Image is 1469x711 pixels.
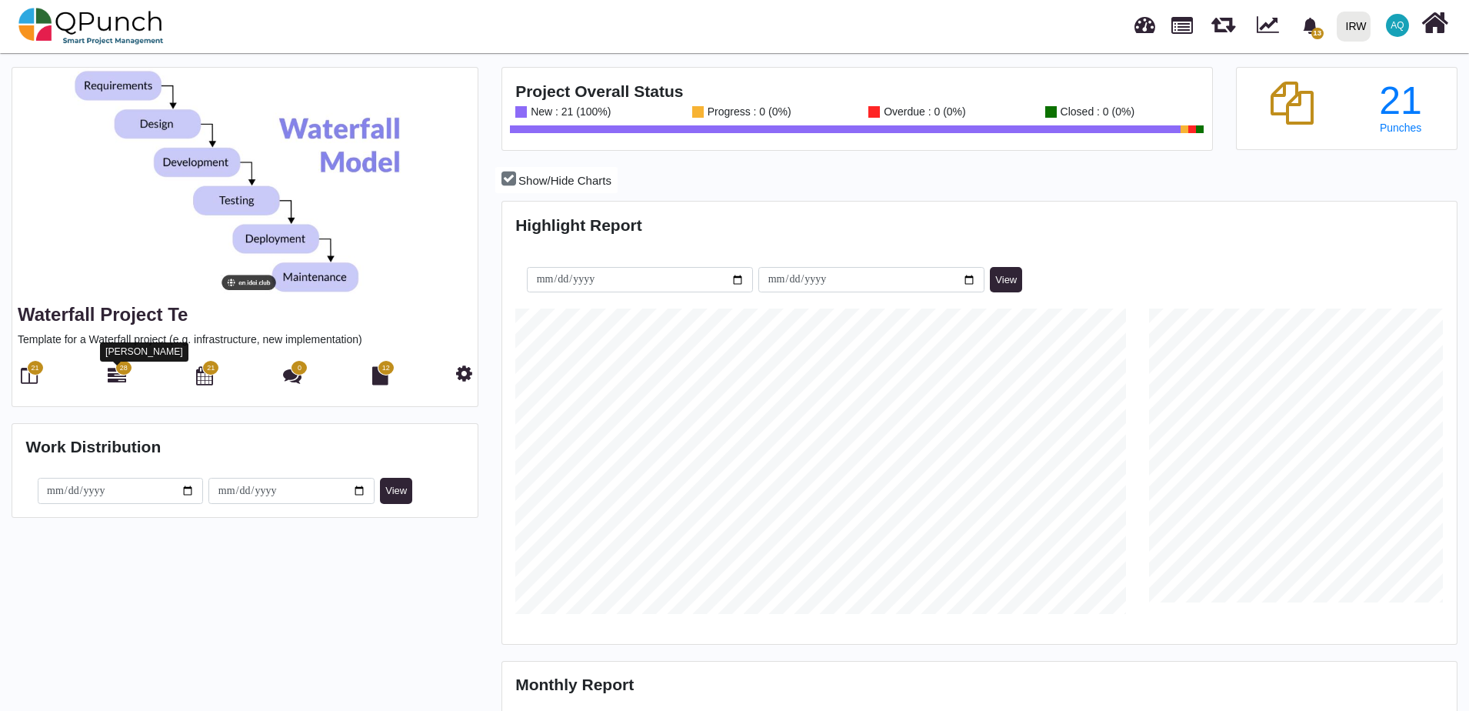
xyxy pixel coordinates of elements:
div: IRW [1346,13,1367,40]
svg: bell fill [1302,18,1318,34]
i: Punch Discussion [283,366,301,385]
div: 21 [1358,82,1444,120]
span: Punches [1380,122,1421,134]
div: Overdue : 0 (0%) [880,106,966,118]
a: Waterfall Project Te [18,304,188,325]
h4: Monthly Report [515,675,1443,694]
a: IRW [1330,1,1377,52]
span: 12 [382,363,390,374]
span: 21 [207,363,215,374]
h4: Highlight Report [515,215,1443,235]
h4: Work Distribution [26,437,465,456]
span: Dashboard [1134,9,1155,32]
a: 28 [108,372,126,385]
a: 21 Punches [1358,82,1444,134]
div: Closed : 0 (0%) [1057,106,1134,118]
a: AQ [1377,1,1418,50]
i: Calendar [196,366,213,385]
button: Show/Hide Charts [495,167,618,194]
i: Home [1421,8,1448,38]
button: View [990,267,1022,293]
span: Projects [1171,10,1193,34]
div: New : 21 (100%) [527,106,611,118]
span: 13 [1311,28,1324,39]
i: Board [21,366,38,385]
a: bell fill13 [1293,1,1331,49]
i: Project Settings [456,364,472,382]
span: 21 [31,363,38,374]
span: 0 [298,363,301,374]
div: Progress : 0 (0%) [704,106,791,118]
p: Template for a Waterfall project (e.g. infrastructure, new implementation) [18,332,472,348]
span: Aamar Qayum [1386,14,1409,37]
span: 28 [120,363,128,374]
div: [PERSON_NAME] [100,342,188,362]
img: qpunch-sp.fa6292f.png [18,3,164,49]
span: Show/Hide Charts [518,174,611,187]
button: View [380,478,412,504]
div: Notification [1297,12,1324,39]
span: AQ [1391,21,1404,30]
div: Dynamic Report [1249,1,1293,52]
span: Releases [1211,8,1235,33]
i: Document Library [372,366,388,385]
h4: Project Overall Status [515,82,1198,101]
